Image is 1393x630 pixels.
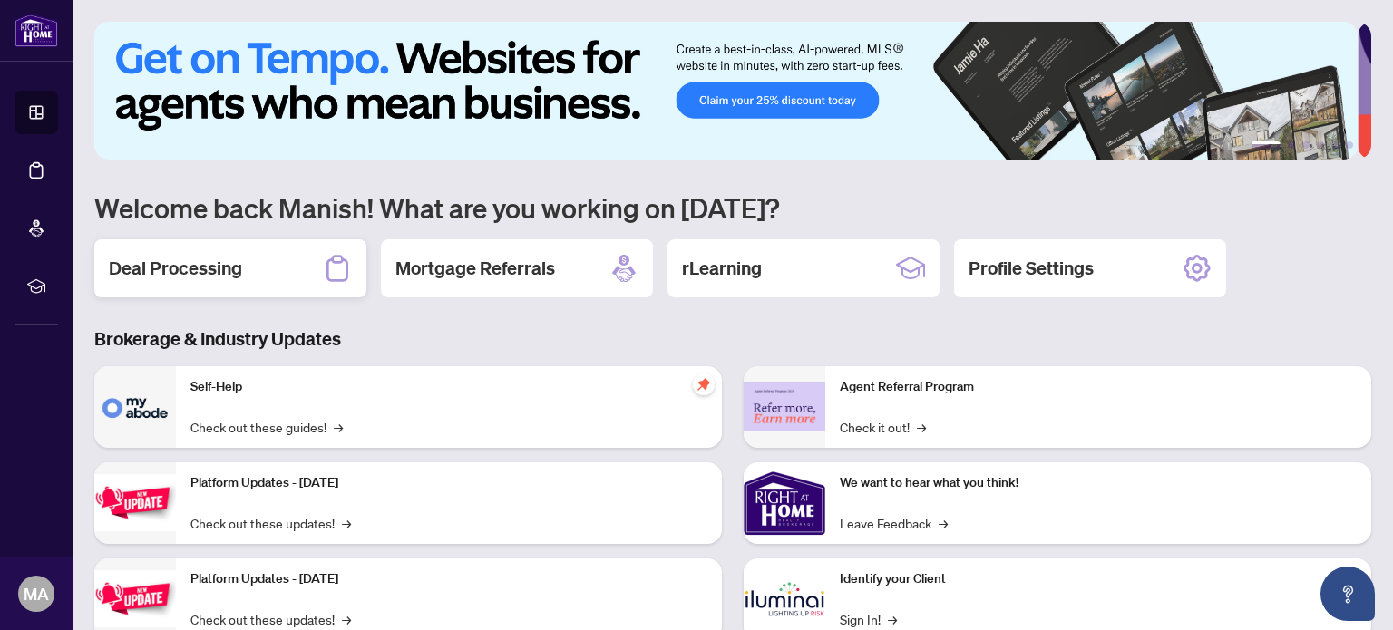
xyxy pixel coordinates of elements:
img: We want to hear what you think! [744,462,825,544]
img: Platform Updates - July 21, 2025 [94,474,176,531]
h3: Brokerage & Industry Updates [94,326,1371,352]
p: Platform Updates - [DATE] [190,473,707,493]
span: MA [24,581,49,606]
span: pushpin [693,373,715,395]
a: Leave Feedback→ [840,513,948,533]
button: 3 [1302,141,1310,149]
span: → [917,417,926,437]
span: → [342,609,351,629]
a: Sign In!→ [840,609,897,629]
p: Identify your Client [840,569,1357,589]
span: → [342,513,351,533]
h1: Welcome back Manish! What are you working on [DATE]? [94,190,1371,225]
img: Slide 0 [94,22,1358,160]
button: 2 [1288,141,1295,149]
p: We want to hear what you think! [840,473,1357,493]
p: Self-Help [190,377,707,397]
button: 5 [1331,141,1339,149]
h2: rLearning [682,256,762,281]
a: Check out these updates!→ [190,609,351,629]
span: → [888,609,897,629]
h2: Deal Processing [109,256,242,281]
p: Platform Updates - [DATE] [190,569,707,589]
a: Check out these updates!→ [190,513,351,533]
img: logo [15,14,58,47]
h2: Profile Settings [969,256,1094,281]
img: Self-Help [94,366,176,448]
h2: Mortgage Referrals [395,256,555,281]
button: 4 [1317,141,1324,149]
img: Agent Referral Program [744,382,825,431]
a: Check it out!→ [840,417,926,437]
img: Platform Updates - July 8, 2025 [94,570,176,627]
button: Open asap [1320,567,1375,621]
a: Check out these guides!→ [190,417,343,437]
button: 1 [1252,141,1281,149]
p: Agent Referral Program [840,377,1357,397]
button: 6 [1346,141,1353,149]
span: → [939,513,948,533]
span: → [334,417,343,437]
